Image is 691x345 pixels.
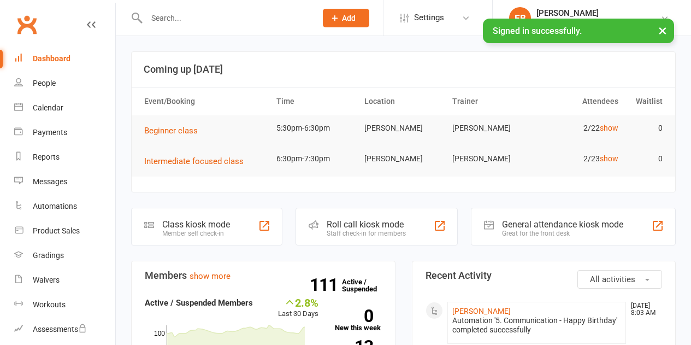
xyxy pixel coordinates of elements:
button: Add [323,9,369,27]
div: Automation '5. Communication - Happy Birthday' completed successfully [452,316,622,335]
strong: 111 [310,277,342,293]
div: Great for the front desk [502,230,623,237]
div: Last 30 Days [278,296,318,320]
div: People [33,79,56,87]
a: Messages [14,169,115,194]
button: Intermediate focused class [144,155,251,168]
td: [PERSON_NAME] [447,115,535,141]
th: Trainer [447,87,535,115]
a: People [14,71,115,96]
h3: Coming up [DATE] [144,64,663,75]
a: Assessments [14,317,115,342]
a: Gradings [14,243,115,268]
td: 5:30pm-6:30pm [271,115,359,141]
div: Roll call kiosk mode [327,219,406,230]
span: Beginner class [144,126,198,136]
div: General attendance kiosk mode [502,219,623,230]
div: Sangrok World Taekwondo Academy [536,18,660,28]
span: Signed in successfully. [493,26,582,36]
a: Workouts [14,293,115,317]
time: [DATE] 8:03 AM [625,302,662,317]
a: Clubworx [13,11,40,38]
div: Class kiosk mode [162,219,230,230]
a: 0New this week [335,309,382,331]
td: 6:30pm-7:30pm [271,146,359,172]
a: show [600,154,618,163]
button: All activities [577,270,662,289]
div: Calendar [33,103,63,112]
div: Automations [33,202,77,210]
div: Payments [33,128,67,137]
strong: 0 [335,308,373,324]
th: Attendees [535,87,623,115]
td: 0 [623,115,668,141]
td: 2/22 [535,115,623,141]
div: 2.8% [278,296,318,308]
div: Gradings [33,251,64,260]
span: Settings [414,5,444,30]
a: Payments [14,120,115,145]
a: Calendar [14,96,115,120]
td: [PERSON_NAME] [447,146,535,172]
a: show more [190,271,231,281]
span: All activities [590,274,635,284]
th: Time [271,87,359,115]
a: Automations [14,194,115,219]
a: Product Sales [14,219,115,243]
a: Reports [14,145,115,169]
div: Staff check-in for members [327,230,406,237]
a: Waivers [14,268,115,293]
td: [PERSON_NAME] [359,115,447,141]
div: Assessments [33,325,87,334]
a: show [600,124,618,132]
strong: Active / Suspended Members [145,298,253,308]
td: [PERSON_NAME] [359,146,447,172]
div: Dashboard [33,54,70,63]
div: Messages [33,177,67,186]
input: Search... [143,10,309,26]
div: Member self check-in [162,230,230,237]
div: Waivers [33,276,60,284]
span: Intermediate focused class [144,156,244,166]
th: Waitlist [623,87,668,115]
h3: Recent Activity [426,270,663,281]
div: Workouts [33,300,66,309]
h3: Members [145,270,382,281]
button: × [653,19,672,42]
td: 0 [623,146,668,172]
div: Reports [33,153,60,161]
button: Beginner class [144,124,205,137]
a: [PERSON_NAME] [452,307,511,315]
span: Add [342,14,356,22]
a: 111Active / Suspended [342,270,390,301]
a: Dashboard [14,46,115,71]
div: Product Sales [33,226,80,235]
th: Event/Booking [139,87,271,115]
div: EB [509,7,531,29]
td: 2/23 [535,146,623,172]
div: [PERSON_NAME] [536,8,660,18]
th: Location [359,87,447,115]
